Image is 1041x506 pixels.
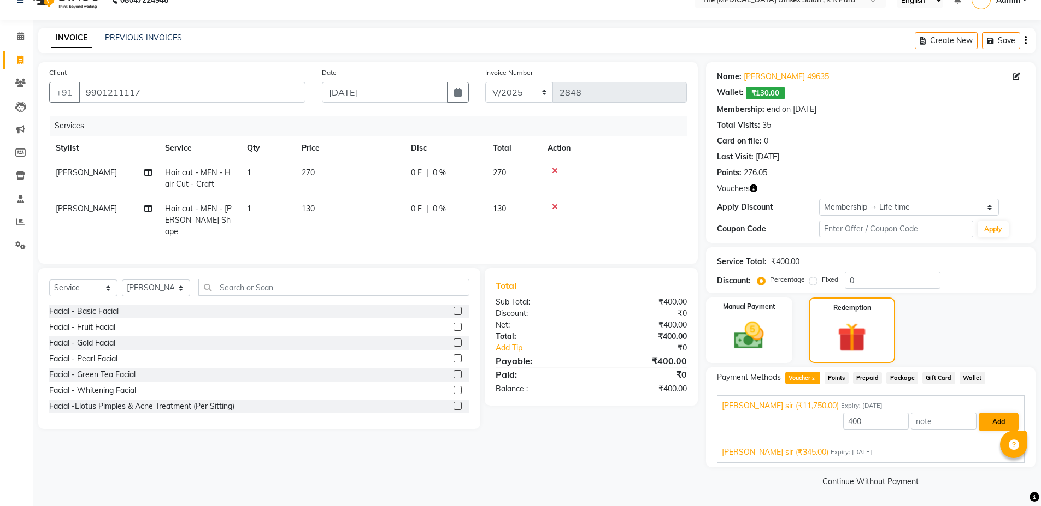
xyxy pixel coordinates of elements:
[493,168,506,177] span: 270
[79,82,305,103] input: Search by Name/Mobile/Email/Code
[708,476,1033,487] a: Continue Without Payment
[979,413,1019,431] button: Add
[982,32,1020,49] button: Save
[886,372,918,384] span: Package
[591,296,695,308] div: ₹400.00
[105,33,182,43] a: PREVIOUS INVOICES
[49,401,234,412] div: Facial -Llotus Pimples & Acne Treatment (Per Sitting)
[717,87,744,99] div: Wallet:
[843,413,909,430] input: Amount
[487,296,591,308] div: Sub Total:
[411,203,422,215] span: 0 F
[302,204,315,213] span: 130
[487,319,591,331] div: Net:
[978,221,1009,237] button: Apply
[433,167,446,178] span: 0 %
[785,372,820,384] span: Voucher
[771,256,799,267] div: ₹400.00
[487,308,591,319] div: Discount:
[810,376,816,382] span: 2
[717,201,820,213] div: Apply Discount
[49,82,80,103] button: +91
[717,135,762,147] div: Card on file:
[853,372,883,384] span: Prepaid
[717,372,781,383] span: Payment Methods
[722,400,839,412] span: [PERSON_NAME] sir (₹11,750.00)
[487,342,608,354] a: Add Tip
[322,68,337,78] label: Date
[198,279,469,296] input: Search or Scan
[717,183,750,194] span: Vouchers
[822,275,838,284] label: Fixed
[49,353,117,365] div: Facial - Pearl Facial
[541,136,687,160] th: Action
[56,204,117,213] span: [PERSON_NAME]
[486,136,541,160] th: Total
[591,354,695,367] div: ₹400.00
[770,275,805,284] label: Percentage
[764,135,768,147] div: 0
[404,136,486,160] th: Disc
[240,136,295,160] th: Qty
[828,319,875,355] img: _gift.svg
[819,221,973,237] input: Enter Offer / Coupon Code
[433,203,446,215] span: 0 %
[591,319,695,331] div: ₹400.00
[915,32,978,49] button: Create New
[49,136,158,160] th: Stylist
[725,318,773,353] img: _cash.svg
[922,372,955,384] span: Gift Card
[722,447,828,458] span: [PERSON_NAME] sir (₹345.00)
[56,168,117,177] span: [PERSON_NAME]
[485,68,533,78] label: Invoice Number
[744,167,767,178] div: 276.05
[496,280,521,291] span: Total
[717,223,820,235] div: Coupon Code
[717,151,754,163] div: Last Visit:
[49,68,67,78] label: Client
[591,368,695,381] div: ₹0
[746,87,785,99] span: ₹130.00
[911,413,977,430] input: note
[165,204,232,236] span: Hair cut - MEN - [PERSON_NAME] Shape
[426,167,428,178] span: |
[247,168,251,177] span: 1
[426,203,428,215] span: |
[609,342,695,354] div: ₹0
[744,71,829,82] a: [PERSON_NAME] 49635
[51,28,92,48] a: INVOICE
[165,168,231,189] span: Hair cut - MEN - Hair Cut - Craft
[49,385,136,396] div: Facial - Whitening Facial
[49,337,115,349] div: Facial - Gold Facial
[487,368,591,381] div: Paid:
[49,306,119,317] div: Facial - Basic Facial
[50,116,695,136] div: Services
[49,369,136,380] div: Facial - Green Tea Facial
[591,383,695,395] div: ₹400.00
[756,151,779,163] div: [DATE]
[717,167,742,178] div: Points:
[591,308,695,319] div: ₹0
[487,383,591,395] div: Balance :
[767,104,816,115] div: end on [DATE]
[247,204,251,213] span: 1
[302,168,315,177] span: 270
[158,136,240,160] th: Service
[591,331,695,342] div: ₹400.00
[717,104,764,115] div: Membership:
[493,204,506,213] span: 130
[762,120,771,131] div: 35
[49,322,115,333] div: Facial - Fruit Facial
[723,302,775,312] label: Manual Payment
[825,372,849,384] span: Points
[487,354,591,367] div: Payable:
[833,303,871,313] label: Redemption
[831,448,872,457] span: Expiry: [DATE]
[841,401,883,410] span: Expiry: [DATE]
[487,331,591,342] div: Total:
[411,167,422,178] span: 0 F
[717,275,751,287] div: Discount:
[960,372,985,384] span: Wallet
[717,120,760,131] div: Total Visits:
[717,256,767,267] div: Service Total:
